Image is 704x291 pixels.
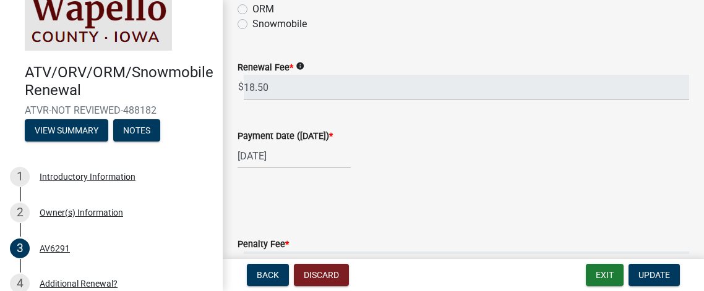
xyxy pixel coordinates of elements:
[257,270,279,280] span: Back
[25,126,108,136] wm-modal-confirm: Summary
[10,167,30,187] div: 1
[252,2,274,17] label: ORM
[638,270,670,280] span: Update
[25,119,108,141] button: View Summary
[629,264,680,286] button: Update
[238,251,244,277] span: $
[296,62,304,70] i: info
[238,132,333,141] label: Payment Date ([DATE])
[40,172,135,181] div: Introductory Information
[238,143,351,169] input: mm/dd/yyyy
[113,126,160,136] wm-modal-confirm: Notes
[25,104,198,116] span: ATVR-NOT REVIEWED-488182
[238,75,244,100] span: $
[238,240,289,249] label: Penalty Fee
[294,264,349,286] button: Discard
[40,244,70,253] div: AV6291
[25,64,213,99] h4: ATV/ORV/ORM/Snowmobile Renewal
[238,64,293,72] label: Renewal Fee
[586,264,624,286] button: Exit
[40,279,118,288] div: Additional Renewal?
[252,17,307,32] label: Snowmobile
[113,119,160,141] button: Notes
[40,208,123,217] div: Owner(s) Information
[247,264,289,286] button: Back
[10,238,30,258] div: 3
[10,203,30,222] div: 2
